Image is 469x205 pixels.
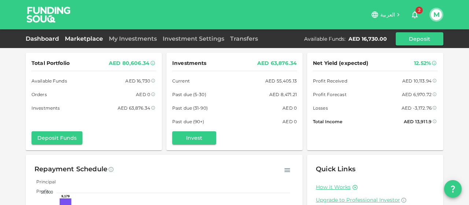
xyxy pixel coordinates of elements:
span: Current [172,77,190,85]
span: Orders [32,91,47,98]
span: Net Yield (expected) [313,59,369,68]
span: 2 [416,7,423,14]
div: AED 10,113.94 [402,77,432,85]
div: AED 0 [282,118,297,125]
div: AED 0 [282,104,297,112]
span: Principal [31,179,56,184]
div: AED 0 [136,91,150,98]
div: Available Funds : [304,35,346,43]
tspan: 10,000 [41,190,53,194]
div: Repayment Schedule [34,164,107,175]
div: AED 63,876.34 [118,104,150,112]
button: Deposit [396,32,443,45]
div: AED 16,730.00 [348,35,387,43]
span: Losses [313,104,328,112]
div: AED 63,876.34 [257,59,297,68]
button: Deposit Funds [32,131,82,144]
div: 12.52% [414,59,431,68]
a: Upgrade to Professional Investor [316,197,435,204]
a: Dashboard [26,35,62,42]
button: Invest [172,131,216,144]
div: AED 55,405.13 [265,77,297,85]
span: Total Portfolio [32,59,70,68]
button: M [431,9,442,20]
a: Investment Settings [160,35,227,42]
span: Investments [32,104,60,112]
span: Upgrade to Professional Investor [316,197,400,203]
span: Quick Links [316,165,355,173]
span: Available Funds [32,77,67,85]
a: Transfers [227,35,261,42]
span: Investments [172,59,206,68]
div: AED 16,730 [125,77,150,85]
span: Profit Received [313,77,347,85]
span: Past due (31-90) [172,104,208,112]
a: How it Works [316,184,351,191]
span: Profit [31,188,49,194]
div: AED 8,471.21 [269,91,297,98]
div: AED 13,911.9 [404,118,432,125]
a: My Investments [106,35,160,42]
button: 2 [407,7,422,22]
div: AED 80,606.34 [109,59,149,68]
button: question [444,180,462,198]
span: Total Income [313,118,342,125]
a: Marketplace [62,35,106,42]
span: Past due (90+) [172,118,204,125]
span: العربية [380,11,395,18]
span: Past due (5-30) [172,91,206,98]
div: AED -3,172.76 [402,104,432,112]
span: Profit Forecast [313,91,347,98]
div: AED 6,970.72 [402,91,432,98]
